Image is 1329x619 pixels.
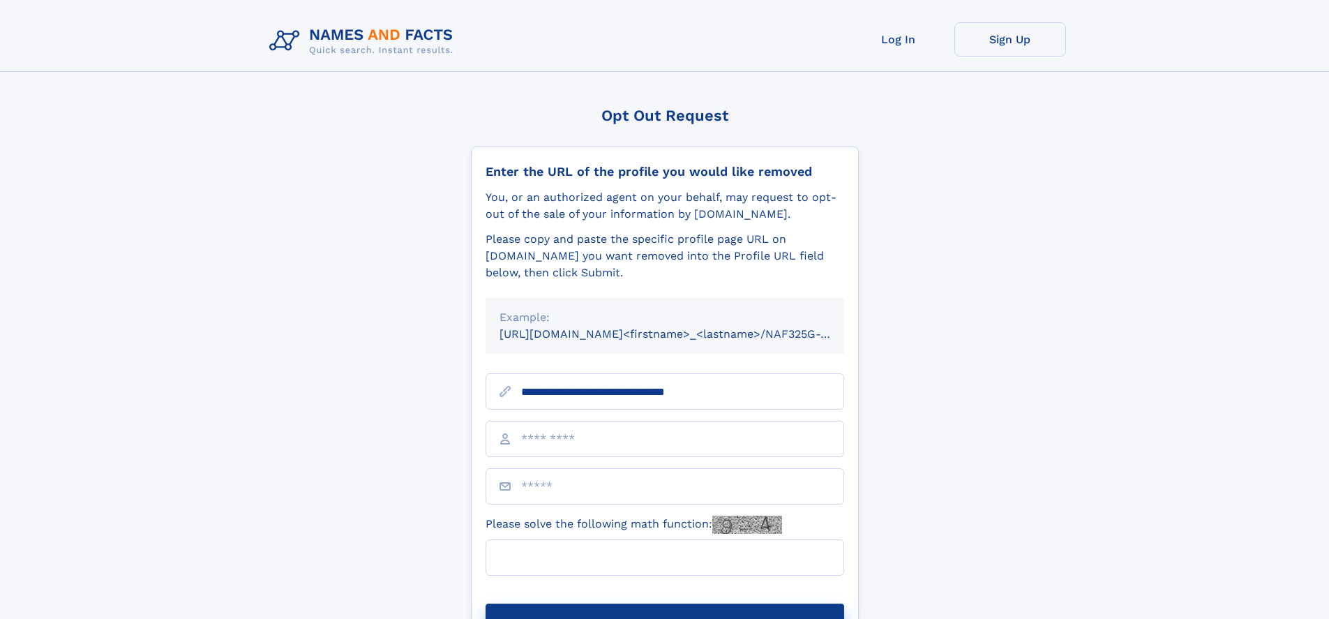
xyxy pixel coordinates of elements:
small: [URL][DOMAIN_NAME]<firstname>_<lastname>/NAF325G-xxxxxxxx [500,327,871,341]
div: You, or an authorized agent on your behalf, may request to opt-out of the sale of your informatio... [486,189,844,223]
a: Log In [843,22,954,57]
div: Enter the URL of the profile you would like removed [486,164,844,179]
a: Sign Up [954,22,1066,57]
img: Logo Names and Facts [264,22,465,60]
label: Please solve the following math function: [486,516,782,534]
div: Example: [500,309,830,326]
div: Please copy and paste the specific profile page URL on [DOMAIN_NAME] you want removed into the Pr... [486,231,844,281]
div: Opt Out Request [471,107,859,124]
